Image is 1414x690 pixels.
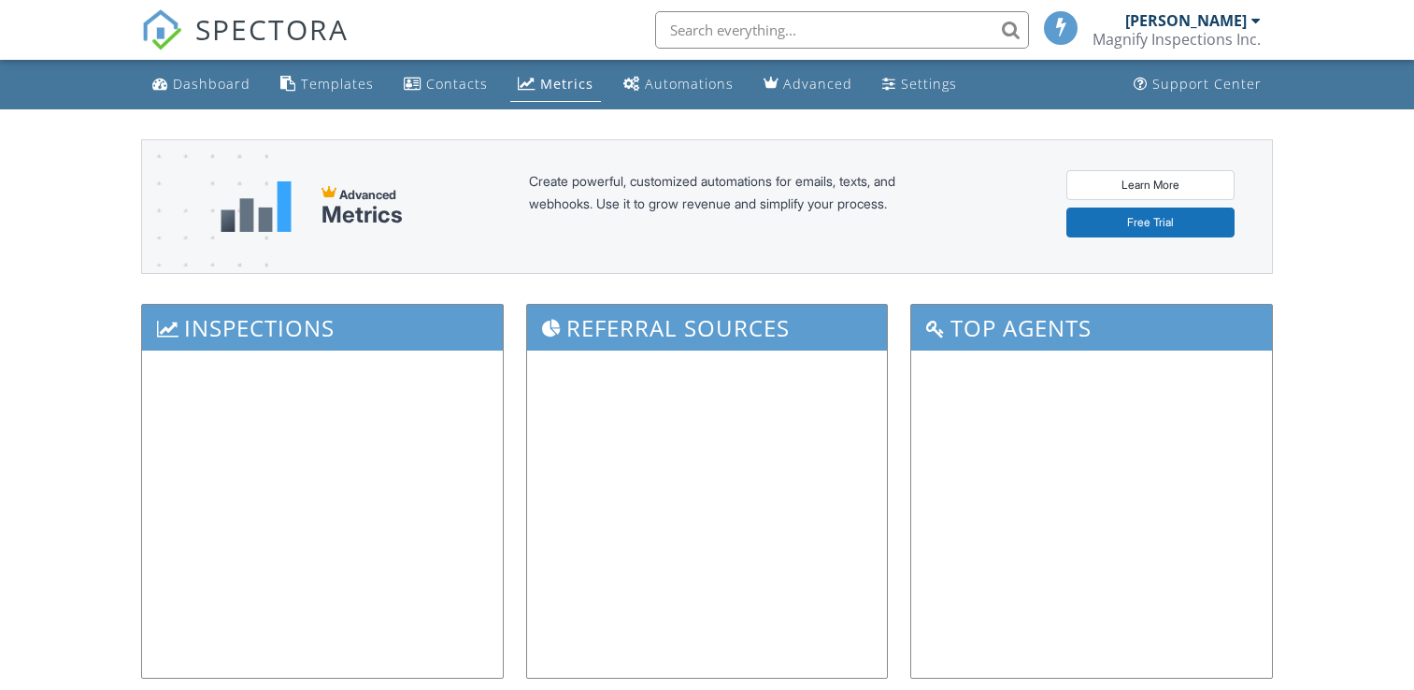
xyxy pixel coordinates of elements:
div: Metrics [540,75,593,93]
h3: Referral Sources [527,305,887,351]
span: Advanced [339,187,396,202]
h3: Top Agents [911,305,1271,351]
div: Support Center [1152,75,1262,93]
a: Advanced [756,67,860,102]
a: Learn More [1066,170,1235,200]
a: Free Trial [1066,208,1235,237]
div: Templates [301,75,374,93]
div: Settings [901,75,957,93]
a: Metrics [510,67,601,102]
a: Contacts [396,67,495,102]
div: Contacts [426,75,488,93]
div: Metrics [321,202,403,228]
img: advanced-banner-bg-f6ff0eecfa0ee76150a1dea9fec4b49f333892f74bc19f1b897a312d7a1b2ff3.png [142,140,268,347]
a: Dashboard [145,67,258,102]
a: SPECTORA [141,25,349,65]
input: Search everything... [655,11,1029,49]
a: Automations (Basic) [616,67,741,102]
div: Create powerful, customized automations for emails, texts, and webhooks. Use it to grow revenue a... [529,170,940,243]
a: Settings [875,67,964,102]
div: Dashboard [173,75,250,93]
div: Automations [645,75,734,93]
a: Templates [273,67,381,102]
a: Support Center [1126,67,1269,102]
div: Advanced [783,75,852,93]
span: SPECTORA [195,9,349,49]
img: The Best Home Inspection Software - Spectora [141,9,182,50]
img: metrics-aadfce2e17a16c02574e7fc40e4d6b8174baaf19895a402c862ea781aae8ef5b.svg [221,181,292,232]
h3: Inspections [142,305,502,351]
div: [PERSON_NAME] [1125,11,1247,30]
div: Magnify Inspections Inc. [1093,30,1261,49]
